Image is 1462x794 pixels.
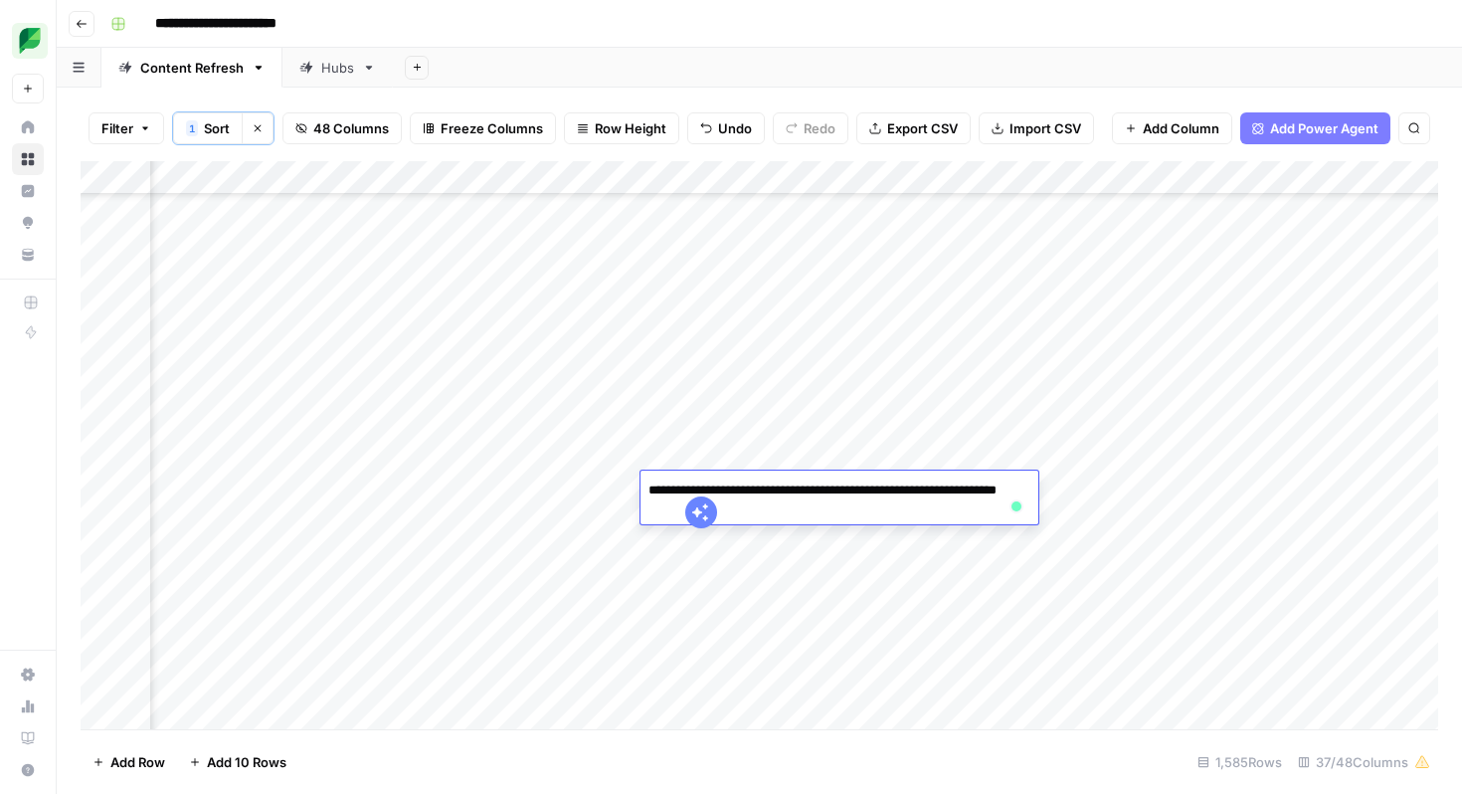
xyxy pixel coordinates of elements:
[207,752,286,772] span: Add 10 Rows
[204,118,230,138] span: Sort
[12,207,44,239] a: Opportunities
[12,175,44,207] a: Insights
[1270,118,1378,138] span: Add Power Agent
[12,239,44,271] a: Your Data
[177,746,298,778] button: Add 10 Rows
[12,659,44,691] a: Settings
[1240,112,1390,144] button: Add Power Agent
[804,118,835,138] span: Redo
[1290,746,1438,778] div: 37/48 Columns
[110,752,165,772] span: Add Row
[564,112,679,144] button: Row Height
[173,112,242,144] button: 1Sort
[12,722,44,754] a: Learning Hub
[186,120,198,136] div: 1
[1112,112,1232,144] button: Add Column
[441,118,543,138] span: Freeze Columns
[1143,118,1219,138] span: Add Column
[687,112,765,144] button: Undo
[12,143,44,175] a: Browse
[856,112,971,144] button: Export CSV
[1189,746,1290,778] div: 1,585 Rows
[101,118,133,138] span: Filter
[1009,118,1081,138] span: Import CSV
[979,112,1094,144] button: Import CSV
[282,112,402,144] button: 48 Columns
[12,23,48,59] img: SproutSocial Logo
[12,754,44,786] button: Help + Support
[313,118,389,138] span: 48 Columns
[595,118,666,138] span: Row Height
[887,118,958,138] span: Export CSV
[718,118,752,138] span: Undo
[282,48,393,88] a: Hubs
[101,48,282,88] a: Content Refresh
[89,112,164,144] button: Filter
[12,111,44,143] a: Home
[773,112,848,144] button: Redo
[12,691,44,722] a: Usage
[189,120,195,136] span: 1
[410,112,556,144] button: Freeze Columns
[321,58,354,78] div: Hubs
[140,58,244,78] div: Content Refresh
[12,16,44,66] button: Workspace: SproutSocial
[81,746,177,778] button: Add Row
